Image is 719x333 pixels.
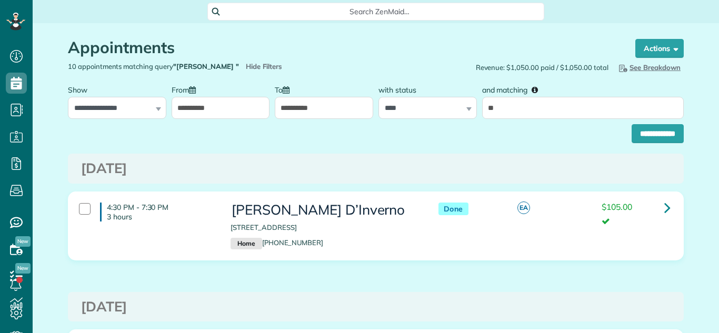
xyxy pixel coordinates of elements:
[438,203,468,216] span: Done
[614,62,684,73] button: See Breakdown
[476,63,608,73] span: Revenue: $1,050.00 paid / $1,050.00 total
[246,62,282,70] a: Hide Filters
[275,79,295,99] label: To
[60,62,376,72] div: 10 appointments matching query
[231,223,417,233] p: [STREET_ADDRESS]
[172,79,201,99] label: From
[517,201,530,214] span: EA
[107,212,215,221] p: 3 hours
[173,62,239,70] strong: "[PERSON_NAME] "
[15,263,31,274] span: New
[635,39,684,58] button: Actions
[602,201,632,212] span: $105.00
[482,79,546,99] label: and matching
[231,203,417,218] h3: [PERSON_NAME] D’Inverno
[100,203,215,221] h4: 4:30 PM - 7:30 PM
[68,39,615,56] h1: Appointments
[15,236,31,247] span: New
[231,238,262,249] small: Home
[231,238,323,247] a: Home[PHONE_NUMBER]
[617,63,681,72] span: See Breakdown
[81,161,671,176] h3: [DATE]
[246,62,282,72] span: Hide Filters
[81,299,671,315] h3: [DATE]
